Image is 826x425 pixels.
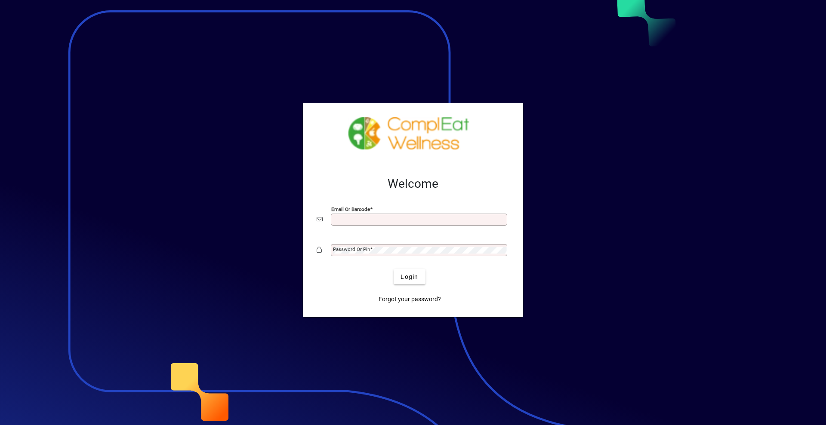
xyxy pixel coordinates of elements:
[331,206,370,212] mat-label: Email or Barcode
[401,272,418,281] span: Login
[333,246,370,252] mat-label: Password or Pin
[375,291,444,307] a: Forgot your password?
[394,269,425,284] button: Login
[317,177,509,191] h2: Welcome
[379,295,441,304] span: Forgot your password?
